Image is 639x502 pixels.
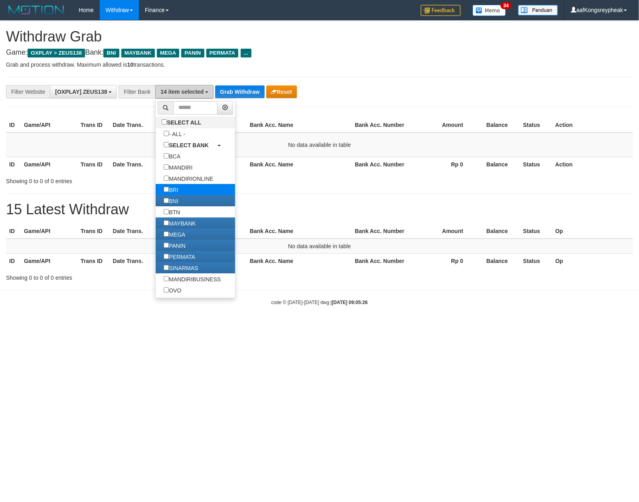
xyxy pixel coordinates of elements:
[408,157,475,172] th: Rp 0
[332,300,368,305] strong: [DATE] 09:05:26
[110,224,178,239] th: Date Trans.
[552,254,633,269] th: Op
[247,157,352,172] th: Bank Acc. Name
[6,271,260,282] div: Showing 0 to 0 of 0 entries
[156,296,196,307] label: GOPAY
[520,157,552,172] th: Status
[6,157,21,172] th: ID
[247,254,352,269] th: Bank Acc. Name
[156,262,206,273] label: SINARMAS
[6,174,260,185] div: Showing 0 to 0 of 0 entries
[162,119,167,125] input: SELECT ALL
[110,118,178,132] th: Date Trans.
[156,217,204,229] label: MAYBANK
[50,85,117,99] button: [OXPLAY] ZEUS138
[6,202,633,217] h1: 15 Latest Withdraw
[164,198,169,203] input: BNI
[164,243,169,248] input: PANIN
[21,157,77,172] th: Game/API
[21,224,77,239] th: Game/API
[156,162,200,173] label: MANDIRI
[164,287,169,293] input: OVO
[475,157,520,172] th: Balance
[156,195,186,206] label: BNI
[408,118,475,132] th: Amount
[552,118,633,132] th: Action
[520,224,552,239] th: Status
[352,118,408,132] th: Bank Acc. Number
[156,117,209,128] label: SELECT ALL
[6,254,21,269] th: ID
[6,118,21,132] th: ID
[520,254,552,269] th: Status
[156,206,188,217] label: BTN
[169,142,209,148] b: SELECT BANK
[241,49,251,57] span: ...
[266,85,297,98] button: Reset
[164,209,169,214] input: BTN
[552,224,633,239] th: Op
[501,2,511,9] span: 34
[155,85,214,99] button: 14 item selected
[206,49,239,57] span: PERMATA
[164,265,169,270] input: SINARMAS
[156,173,221,184] label: MANDIRIONLINE
[21,118,77,132] th: Game/API
[247,118,352,132] th: Bank Acc. Name
[408,224,475,239] th: Amount
[156,273,229,285] label: MANDIRIBUSINESS
[164,276,169,281] input: MANDIRIBUSINESS
[156,150,188,162] label: BCA
[127,61,133,68] strong: 10
[475,254,520,269] th: Balance
[77,224,110,239] th: Trans ID
[77,254,110,269] th: Trans ID
[156,128,193,139] label: - ALL -
[164,231,169,237] input: MEGA
[421,5,461,16] img: Feedback.jpg
[77,118,110,132] th: Trans ID
[103,49,119,57] span: BNI
[181,49,204,57] span: PANIN
[110,157,178,172] th: Date Trans.
[164,176,169,181] input: MANDIRIONLINE
[119,85,155,99] div: Filter Bank
[6,224,21,239] th: ID
[6,61,633,69] p: Grab and process withdraw. Maximum allowed is transactions.
[164,164,169,170] input: MANDIRI
[215,85,264,98] button: Grab Withdraw
[156,251,203,262] label: PERMATA
[156,139,235,150] a: SELECT BANK
[164,220,169,225] input: MAYBANK
[156,229,193,240] label: MEGA
[247,224,352,239] th: Bank Acc. Name
[110,254,178,269] th: Date Trans.
[160,89,204,95] span: 14 item selected
[518,5,558,16] img: panduan.png
[352,224,408,239] th: Bank Acc. Number
[271,300,368,305] small: code © [DATE]-[DATE] dwg |
[6,239,633,254] td: No data available in table
[6,85,50,99] div: Filter Website
[6,4,67,16] img: MOTION_logo.png
[352,157,408,172] th: Bank Acc. Number
[6,29,633,45] h1: Withdraw Grab
[55,89,107,95] span: [OXPLAY] ZEUS138
[552,157,633,172] th: Action
[157,49,180,57] span: MEGA
[164,142,169,147] input: SELECT BANK
[408,254,475,269] th: Rp 0
[164,131,169,136] input: - ALL -
[6,132,633,157] td: No data available in table
[156,285,189,296] label: OVO
[6,49,633,57] h4: Game: Bank:
[164,153,169,158] input: BCA
[473,5,506,16] img: Button%20Memo.svg
[156,184,186,195] label: BRI
[21,254,77,269] th: Game/API
[28,49,85,57] span: OXPLAY > ZEUS138
[352,254,408,269] th: Bank Acc. Number
[164,187,169,192] input: BRI
[520,118,552,132] th: Status
[77,157,110,172] th: Trans ID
